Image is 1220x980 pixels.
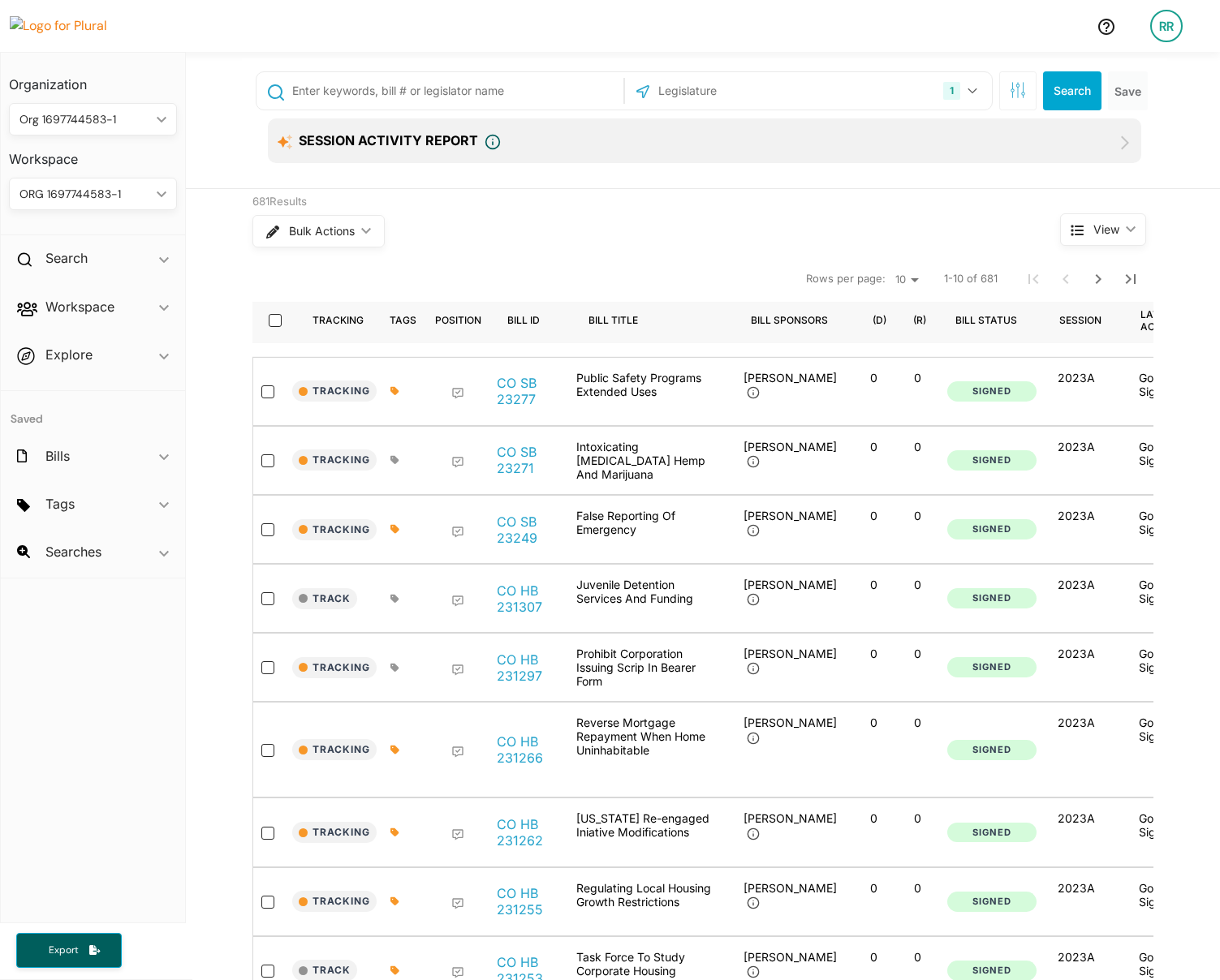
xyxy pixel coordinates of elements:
div: 2023A [1058,881,1113,895]
button: Save [1108,71,1148,110]
button: Tracking [292,822,377,843]
div: Bill Status [955,314,1017,326]
div: Add Position Statement [451,387,464,400]
a: CO SB 23277 [497,375,558,407]
span: [PERSON_NAME] [744,950,837,964]
p: 0 [903,716,933,729]
div: Session [1059,298,1116,343]
div: Add Position Statement [451,828,464,841]
div: Prohibit Corporation Issuing Scrip In Bearer Form [568,647,731,688]
div: Tracking [313,314,364,326]
h3: Workspace [9,135,177,171]
h2: Explore [45,346,93,363]
button: Signed [947,450,1037,471]
h2: Tags [45,495,75,513]
button: Tracking [292,657,377,678]
span: Export [37,943,89,957]
h2: Workspace [45,298,114,316]
input: select-row-state-co-2023a-hb231253 [261,965,274,978]
input: select-row-state-co-2023a-hb231297 [261,661,274,674]
span: [PERSON_NAME] [744,881,837,895]
div: 2023A [1058,371,1113,385]
button: Previous Page [1050,263,1082,295]
input: Legislature [657,75,830,106]
div: Intoxicating [MEDICAL_DATA] Hemp And Marijuana [568,440,731,481]
div: Governor Signed [1126,881,1207,922]
button: Tracking [292,891,377,912]
a: CO SB 23249 [497,514,558,546]
div: 2023A [1058,509,1113,522]
div: Bill Title [588,298,653,343]
div: Org 1697744583-1 [19,111,150,128]
button: Signed [947,740,1037,760]
div: Add Position Statement [451,897,464,910]
div: (R) [913,314,926,326]
div: Add Position Statement [451,456,464,469]
div: Bill Sponsors [751,298,828,343]
span: [PERSON_NAME] [744,509,837,522]
span: 1-10 of 681 [944,271,998,287]
button: Tracking [292,519,377,540]
button: Export [16,933,122,968]
a: CO SB 23271 [497,444,558,476]
a: RR [1137,3,1196,49]
p: 0 [859,950,890,964]
span: Search Filters [1010,82,1026,96]
span: Session Activity Report [299,132,478,148]
input: select-row-state-co-2023a-hb231255 [261,896,274,909]
div: Public Safety Programs Extended Uses [568,371,731,412]
span: [PERSON_NAME] [744,440,837,453]
p: 0 [903,371,933,385]
div: False Reporting Of Emergency [568,509,731,550]
p: 0 [903,578,933,591]
h2: Searches [45,543,101,561]
div: Latest Action [1140,308,1196,333]
input: select-row-state-co-2023a-sb23277 [261,385,274,398]
div: RR [1150,10,1183,42]
div: Add Position Statement [451,664,464,677]
span: [PERSON_NAME] [744,578,837,591]
button: Last Page [1114,263,1147,295]
div: Add tags [390,965,399,975]
p: 0 [903,647,933,660]
button: Signed [947,823,1037,843]
div: Governor Signed [1126,811,1207,853]
div: Tags [390,314,416,326]
div: Add Position Statement [451,526,464,539]
div: 2023A [1058,950,1113,964]
span: [PERSON_NAME] [744,371,837,385]
div: (D) [873,298,886,343]
div: Add tags [390,386,399,396]
span: Bulk Actions [289,226,355,237]
h4: Saved [1,391,185,431]
div: Reverse Mortgage Repayment When Home Uninhabitable [568,716,731,784]
button: Signed [947,657,1037,677]
div: Governor Signed [1126,509,1207,550]
div: Bill ID [507,314,540,326]
p: 0 [903,950,933,964]
button: First Page [1017,263,1050,295]
div: Tags [390,298,416,343]
h2: Bills [45,447,70,465]
input: select-row-state-co-2023a-sb23249 [261,523,274,536]
h2: Search [45,249,88,267]
div: Add tags [390,896,399,906]
div: Position [435,314,481,326]
p: 0 [859,371,890,385]
div: 2023A [1058,440,1113,453]
div: Add tags [390,594,399,604]
div: Bill ID [507,298,554,343]
input: Enter keywords, bill # or legislator name [291,75,619,106]
div: Bill Title [588,314,638,326]
div: Position [435,298,481,343]
p: 0 [859,811,890,825]
div: Latest Action [1140,298,1196,343]
span: View [1093,221,1119,238]
button: Signed [947,519,1037,539]
img: Logo for Plural [10,16,123,36]
p: 0 [859,881,890,895]
div: Add tags [390,663,399,673]
div: Add tags [390,745,399,754]
button: Signed [947,381,1037,402]
div: Add tags [390,455,399,465]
